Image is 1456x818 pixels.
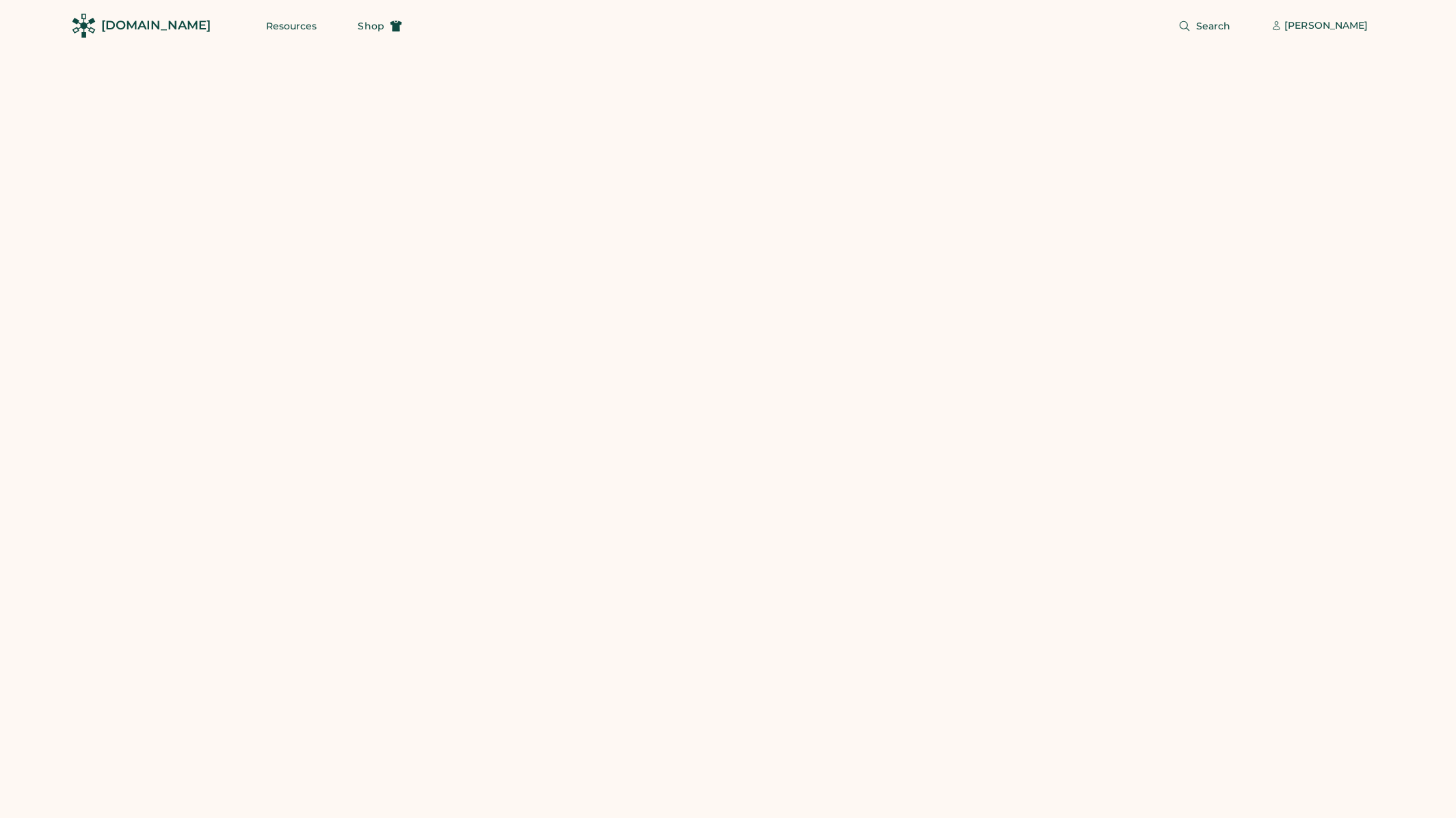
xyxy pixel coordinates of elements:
span: Search [1196,21,1231,31]
img: Rendered Logo - Screens [72,14,96,38]
button: Search [1162,12,1247,40]
div: [PERSON_NAME] [1284,19,1368,33]
img: yH5BAEAAAAALAAAAAABAAEAAAIBRAA7 [712,388,745,422]
button: Shop [341,12,418,40]
span: Shop [358,21,384,31]
button: Resources [250,12,334,40]
div: [DOMAIN_NAME] [101,17,211,34]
